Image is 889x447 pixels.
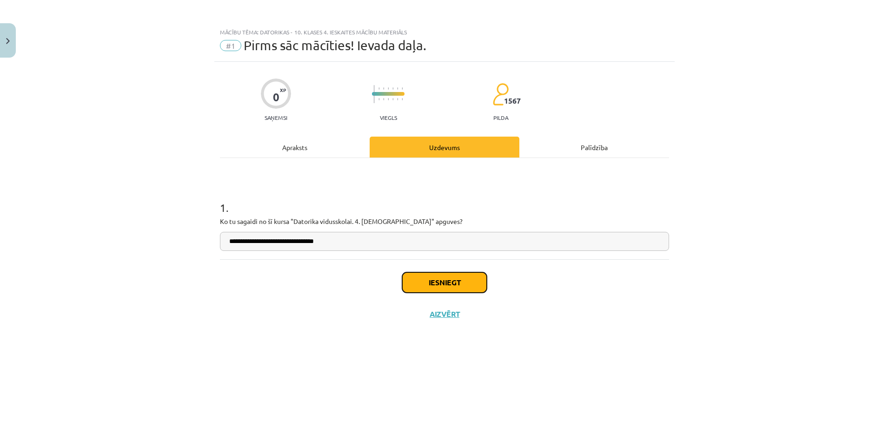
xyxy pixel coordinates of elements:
p: Saņemsi [261,114,291,121]
span: XP [280,87,286,92]
img: icon-close-lesson-0947bae3869378f0d4975bcd49f059093ad1ed9edebbc8119c70593378902aed.svg [6,38,10,44]
div: Apraksts [220,137,370,158]
span: Pirms sāc mācīties! Ievada daļa. [244,38,426,53]
img: icon-short-line-57e1e144782c952c97e751825c79c345078a6d821885a25fce030b3d8c18986b.svg [392,87,393,90]
div: Palīdzība [519,137,669,158]
img: icon-short-line-57e1e144782c952c97e751825c79c345078a6d821885a25fce030b3d8c18986b.svg [378,87,379,90]
img: icon-short-line-57e1e144782c952c97e751825c79c345078a6d821885a25fce030b3d8c18986b.svg [383,87,384,90]
img: icon-short-line-57e1e144782c952c97e751825c79c345078a6d821885a25fce030b3d8c18986b.svg [397,87,398,90]
img: icon-short-line-57e1e144782c952c97e751825c79c345078a6d821885a25fce030b3d8c18986b.svg [392,98,393,100]
img: icon-short-line-57e1e144782c952c97e751825c79c345078a6d821885a25fce030b3d8c18986b.svg [402,87,403,90]
img: icon-short-line-57e1e144782c952c97e751825c79c345078a6d821885a25fce030b3d8c18986b.svg [388,98,389,100]
img: icon-short-line-57e1e144782c952c97e751825c79c345078a6d821885a25fce030b3d8c18986b.svg [397,98,398,100]
h1: 1 . [220,185,669,214]
button: Iesniegt [402,272,487,293]
div: Mācību tēma: Datorikas - 10. klases 4. ieskaites mācību materiāls [220,29,669,35]
img: students-c634bb4e5e11cddfef0936a35e636f08e4e9abd3cc4e673bd6f9a4125e45ecb1.svg [492,83,509,106]
button: Aizvērt [427,309,462,319]
div: Uzdevums [370,137,519,158]
span: 1567 [504,97,521,105]
img: icon-long-line-d9ea69661e0d244f92f715978eff75569469978d946b2353a9bb055b3ed8787d.svg [374,85,375,103]
span: #1 [220,40,241,51]
img: icon-short-line-57e1e144782c952c97e751825c79c345078a6d821885a25fce030b3d8c18986b.svg [383,98,384,100]
img: icon-short-line-57e1e144782c952c97e751825c79c345078a6d821885a25fce030b3d8c18986b.svg [402,98,403,100]
div: 0 [273,91,279,104]
img: icon-short-line-57e1e144782c952c97e751825c79c345078a6d821885a25fce030b3d8c18986b.svg [378,98,379,100]
p: Viegls [380,114,397,121]
img: icon-short-line-57e1e144782c952c97e751825c79c345078a6d821885a25fce030b3d8c18986b.svg [388,87,389,90]
p: pilda [493,114,508,121]
p: Ko tu sagaidi no šī kursa "Datorika vidusskolai. 4. [DEMOGRAPHIC_DATA]" apguves? [220,217,669,226]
